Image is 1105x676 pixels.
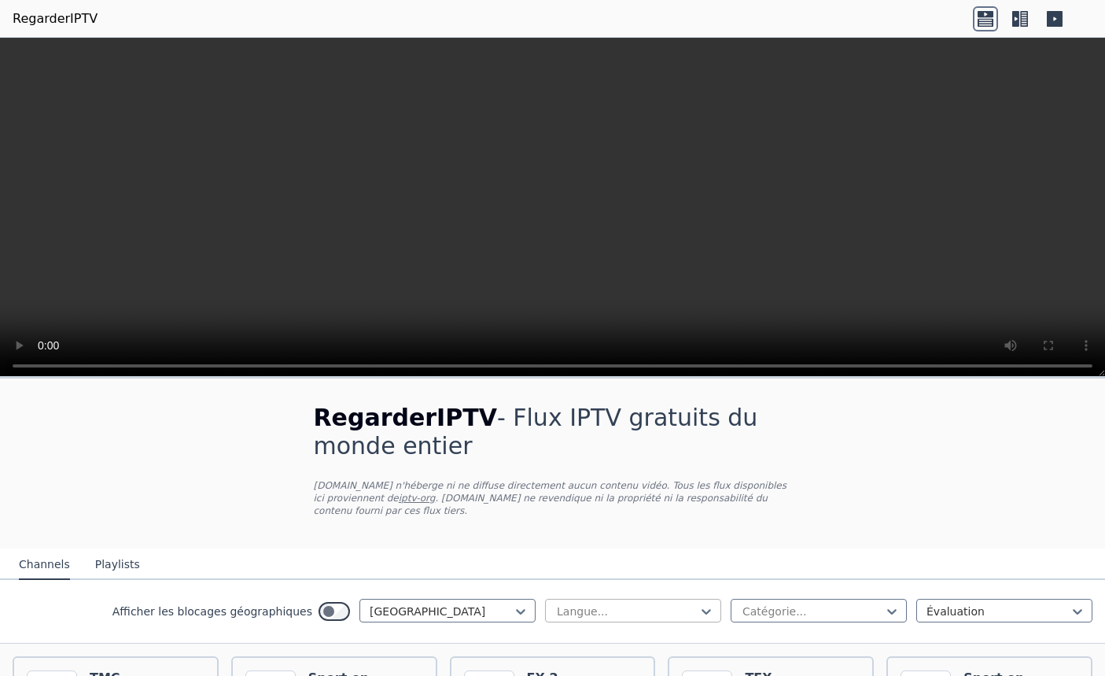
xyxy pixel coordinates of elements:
[399,493,436,504] a: iptv-org
[13,9,98,28] a: RegarderIPTV
[314,404,792,460] h1: - Flux IPTV gratuits du monde entier
[314,404,497,431] span: RegarderIPTV
[314,479,792,517] p: [DOMAIN_NAME] n'héberge ni ne diffuse directement aucun contenu vidéo. Tous les flux disponibles ...
[19,550,70,580] button: Channels
[95,550,140,580] button: Playlists
[112,604,312,619] label: Afficher les blocages géographiques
